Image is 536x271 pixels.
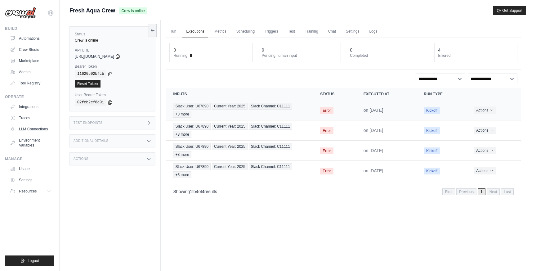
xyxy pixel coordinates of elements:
span: 4 [196,189,199,194]
a: Marketplace [7,56,54,66]
time: August 23, 2025 at 19:49 PDT [364,148,383,153]
span: Resources [19,189,37,194]
div: Crew is online [75,38,150,43]
iframe: Chat Widget [505,241,536,271]
span: Slack Channel: C11111 [249,103,292,110]
nav: Pagination [166,183,521,199]
span: First [442,188,455,195]
button: Actions for execution [474,167,496,174]
div: Operate [5,94,54,99]
span: Next [487,188,500,195]
a: Settings [7,175,54,185]
span: +3 more [173,171,191,178]
span: +3 more [173,111,191,118]
a: Scheduling [233,25,258,38]
div: 0 [350,47,352,53]
span: Error [320,107,333,114]
span: 1 [190,189,192,194]
button: Logout [5,255,54,266]
code: 02fcb2cf6c01 [75,99,106,106]
span: Slack User: U67890 [173,143,211,150]
a: Tool Registry [7,78,54,88]
h3: Additional Details [74,139,108,143]
span: Crew is online [119,7,147,14]
button: Actions for execution [474,147,496,154]
span: Current Year: 2025 [212,143,248,150]
span: 1 [478,188,485,195]
button: Actions for execution [474,106,496,114]
label: Bearer Token [75,64,150,69]
a: Crew Studio [7,45,54,55]
a: Agents [7,67,54,77]
a: Logs [365,25,381,38]
span: Last [501,188,514,195]
a: Environment Variables [7,135,54,150]
span: Slack User: U67890 [173,163,211,170]
span: Slack User: U67890 [173,103,211,110]
a: View execution details for Slack User [173,163,305,178]
p: Showing to of results [173,188,217,195]
div: 4 [438,47,441,53]
a: View execution details for Slack User [173,143,305,158]
a: Run [166,25,180,38]
div: 0 [262,47,264,53]
div: 0 [173,47,176,53]
th: Executed at [356,88,417,100]
a: Training [301,25,322,38]
span: Slack User: U67890 [173,123,211,130]
a: Test [284,25,299,38]
span: 4 [202,189,204,194]
div: Build [5,26,54,31]
h3: Test Endpoints [74,121,103,125]
label: API URL [75,48,150,53]
span: Error [320,147,333,154]
time: August 25, 2025 at 13:24 PDT [364,128,383,133]
a: Executions [182,25,208,38]
h3: Actions [74,157,88,161]
span: Kickoff [424,168,440,174]
span: Slack Channel: C11111 [249,163,292,170]
div: Manage [5,156,54,161]
dt: Errored [438,53,513,58]
span: Current Year: 2025 [212,163,248,170]
span: [URL][DOMAIN_NAME] [75,54,114,59]
a: Reset Token [75,80,100,88]
span: +3 more [173,131,191,138]
label: Status [75,32,150,37]
span: Kickoff [424,107,440,114]
span: Previous [456,188,476,195]
a: View execution details for Slack User [173,123,305,138]
span: Current Year: 2025 [212,103,248,110]
label: User Bearer Token [75,93,150,97]
a: Traces [7,113,54,123]
dt: Completed [350,53,425,58]
span: Error [320,168,333,174]
button: Resources [7,186,54,196]
a: View execution details for Slack User [173,103,305,118]
a: Triggers [261,25,282,38]
span: Running [173,53,187,58]
span: Current Year: 2025 [212,123,248,130]
dt: Pending human input [262,53,337,58]
section: Crew executions table [166,88,521,199]
a: Chat [324,25,340,38]
span: Kickoff [424,127,440,134]
a: LLM Connections [7,124,54,134]
span: Slack Channel: C11111 [249,123,292,130]
button: Get Support [493,6,526,15]
span: +3 more [173,151,191,158]
time: August 27, 2025 at 14:17 PDT [364,108,383,113]
th: Run Type [416,88,466,100]
a: Automations [7,34,54,43]
span: Slack Channel: C11111 [249,143,292,150]
a: Settings [342,25,363,38]
code: 11620502bfcb [75,70,106,78]
span: Logout [28,258,39,263]
span: Error [320,127,333,134]
img: Logo [5,7,36,19]
th: Inputs [166,88,313,100]
button: Actions for execution [474,127,496,134]
a: Usage [7,164,54,174]
time: August 23, 2025 at 19:08 PDT [364,168,383,173]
